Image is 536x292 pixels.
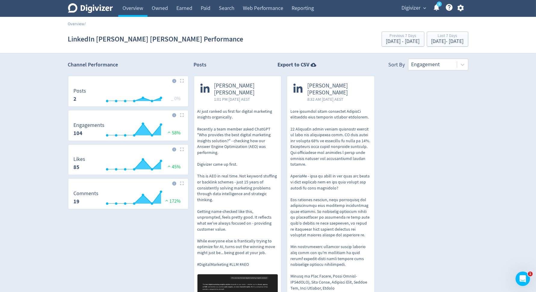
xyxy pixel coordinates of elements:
[386,34,420,39] div: Previous 7 Days
[277,61,309,69] strong: Export to CSV
[74,88,86,94] dt: Posts
[68,21,85,26] a: Overview
[166,130,181,136] span: 58%
[180,147,184,151] img: Placeholder
[71,156,186,172] svg: Likes 85
[171,96,181,102] span: _ 0%
[180,79,184,83] img: Placeholder
[402,3,421,13] span: Digivizer
[74,190,99,197] dt: Comments
[85,21,86,26] span: /
[516,272,530,286] iframe: Intercom live chat
[74,130,83,137] strong: 104
[74,122,105,129] dt: Engagements
[386,39,420,44] div: [DATE] - [DATE]
[166,164,172,168] img: positive-performance.svg
[74,164,80,171] strong: 85
[437,2,442,7] a: 5
[427,32,468,47] button: Last 7 Days[DATE]- [DATE]
[194,61,207,70] h2: Posts
[71,122,186,138] svg: Engagements 104
[180,181,184,185] img: Placeholder
[214,82,275,96] span: [PERSON_NAME] [PERSON_NAME]
[431,39,464,44] div: [DATE] - [DATE]
[164,198,170,203] img: positive-performance.svg
[164,198,181,204] span: 172%
[438,2,440,6] text: 5
[307,82,368,96] span: [PERSON_NAME] [PERSON_NAME]
[68,61,188,69] h2: Channel Performance
[382,32,424,47] button: Previous 7 Days[DATE] - [DATE]
[389,61,405,70] div: Sort By
[74,95,77,103] strong: 2
[422,5,428,11] span: expand_more
[71,191,186,207] svg: Comments 19
[180,113,184,117] img: Placeholder
[214,96,275,102] span: 1:01 PM [DATE] AEST
[166,164,181,170] span: 45%
[197,109,278,268] p: AI just ranked us first for digital marketing insights organically. Recently a team member asked ...
[74,156,85,163] dt: Likes
[68,29,243,49] h1: LinkedIn [PERSON_NAME] [PERSON_NAME] Performance
[528,272,533,276] span: 1
[400,3,428,13] button: Digivizer
[71,88,186,104] svg: Posts 2
[431,34,464,39] div: Last 7 Days
[307,96,368,102] span: 8:32 AM [DATE] AEST
[74,198,80,205] strong: 19
[166,130,172,134] img: positive-performance.svg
